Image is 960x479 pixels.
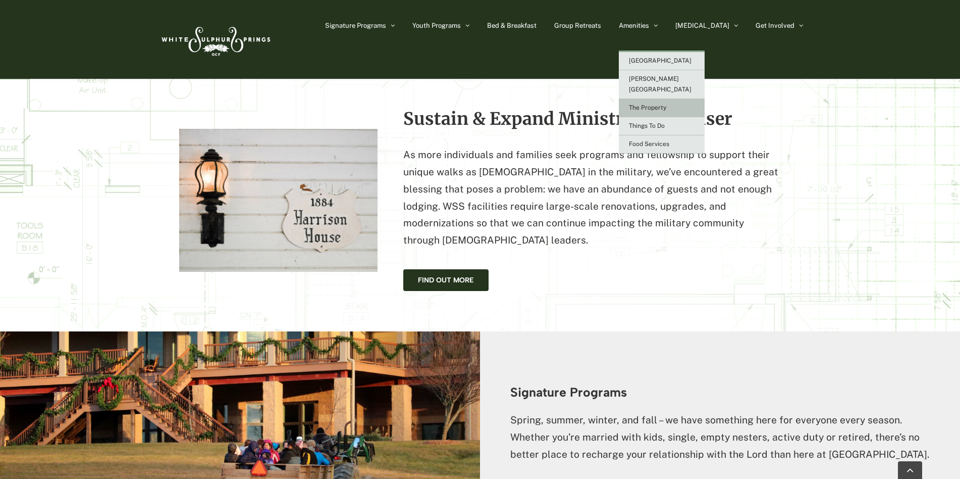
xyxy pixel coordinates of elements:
[403,110,781,128] h2: Sustain & Expand Ministry Fundraiser
[510,412,930,463] p: Spring, summer, winter, and fall – we have something here for everyone every season. Whether you’...
[418,276,474,284] span: Find Out More
[412,22,461,29] span: Youth Programs
[629,122,665,129] span: Things To Do
[619,117,705,135] a: Things To Do
[629,104,666,111] span: The Property
[619,99,705,117] a: The Property
[619,70,705,99] a: [PERSON_NAME][GEOGRAPHIC_DATA]
[325,22,386,29] span: Signature Programs
[619,22,649,29] span: Amenities
[403,147,781,249] p: As more individuals and families seek programs and fellowship to support their unique walks as [D...
[629,140,669,148] span: Food Services
[675,22,729,29] span: [MEDICAL_DATA]
[554,22,601,29] span: Group Retreats
[756,22,794,29] span: Get Involved
[510,386,930,399] h3: Signature Programs
[629,75,691,93] span: [PERSON_NAME][GEOGRAPHIC_DATA]
[487,22,537,29] span: Bed & Breakfast
[629,57,691,64] span: [GEOGRAPHIC_DATA]
[403,269,489,291] a: Find Out More
[179,129,378,272] img: Harrison Sign & Lantern
[157,16,273,63] img: White Sulphur Springs Logo
[619,135,705,154] a: Food Services
[619,52,705,70] a: [GEOGRAPHIC_DATA]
